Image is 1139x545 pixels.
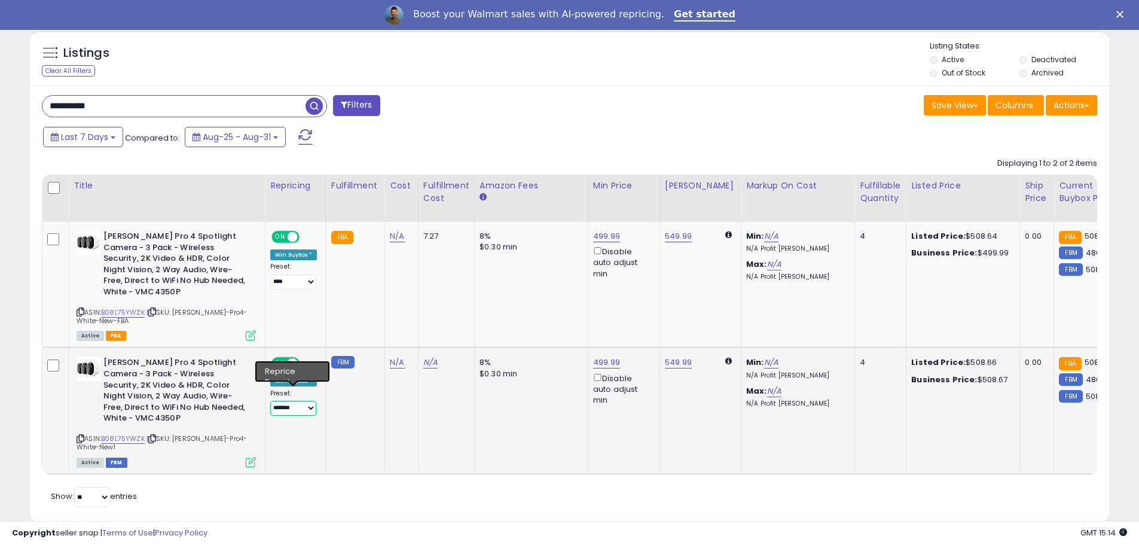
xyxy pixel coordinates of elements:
[185,127,286,147] button: Aug-25 - Aug-31
[860,179,901,205] div: Fulfillable Quantity
[1025,179,1049,205] div: Ship Price
[1031,68,1064,78] label: Archived
[101,434,145,444] a: B08L75YWZK
[1025,231,1045,242] div: 0.00
[1085,230,1111,242] span: 508.64
[996,99,1033,111] span: Columns
[423,231,465,242] div: 7.27
[12,527,56,538] strong: Copyright
[1059,231,1081,244] small: FBA
[63,45,109,62] h5: Listings
[593,372,651,406] div: Disable auto adjust min
[273,232,288,242] span: ON
[593,245,651,279] div: Disable auto adjust min
[203,131,271,143] span: Aug-25 - Aug-31
[270,376,317,386] div: Win BuyBox *
[746,230,764,242] b: Min:
[741,175,855,222] th: The percentage added to the cost of goods (COGS) that forms the calculator for Min & Max prices.
[270,389,317,416] div: Preset:
[384,5,404,25] img: Profile image for Adrian
[298,358,317,369] span: OFF
[390,179,413,192] div: Cost
[298,232,317,242] span: OFF
[51,491,137,502] span: Show: entries
[390,230,404,242] a: N/A
[911,231,1010,242] div: $508.64
[746,357,764,368] b: Min:
[77,434,247,452] span: | SKU: [PERSON_NAME]-Pro4-White-New1
[1059,373,1082,386] small: FBM
[43,127,123,147] button: Last 7 Days
[77,357,100,381] img: 31G-4NizBPL._SL40_.jpg
[480,231,579,242] div: 8%
[1031,54,1076,65] label: Deactivated
[988,95,1044,115] button: Columns
[77,307,247,325] span: | SKU: [PERSON_NAME]-Pro4-White-New-FBA
[593,230,620,242] a: 499.99
[270,249,317,260] div: Win BuyBox *
[106,458,127,468] span: FBM
[331,179,380,192] div: Fulfillment
[331,356,355,369] small: FBM
[480,369,579,379] div: $0.30 min
[270,179,321,192] div: Repricing
[1059,390,1082,403] small: FBM
[77,231,256,339] div: ASIN:
[1116,11,1128,18] div: Close
[273,358,288,369] span: ON
[911,357,966,368] b: Listed Price:
[480,357,579,368] div: 8%
[480,179,583,192] div: Amazon Fees
[1085,357,1111,368] span: 508.64
[103,231,249,300] b: [PERSON_NAME] Pro 4 Spotlight Camera - 3 Pack - Wireless Security, 2K Video & HDR, Color Night Vi...
[1059,263,1082,276] small: FBM
[746,372,845,380] p: N/A Profit [PERSON_NAME]
[911,230,966,242] b: Listed Price:
[746,273,845,281] p: N/A Profit [PERSON_NAME]
[333,95,380,116] button: Filters
[1059,357,1081,370] small: FBA
[911,248,1010,258] div: $499.99
[12,528,207,539] div: seller snap | |
[155,527,207,538] a: Privacy Policy
[767,385,781,397] a: N/A
[106,331,126,341] span: FBA
[593,357,620,369] a: 499.99
[331,231,353,244] small: FBA
[61,131,108,143] span: Last 7 Days
[77,331,104,341] span: All listings currently available for purchase on Amazon
[1046,95,1097,115] button: Actions
[42,65,95,77] div: Clear All Filters
[860,231,897,242] div: 4
[74,179,260,192] div: Title
[103,357,249,427] b: [PERSON_NAME] Pro 4 Spotlight Camera - 3 Pack - Wireless Security, 2K Video & HDR, Color Night Vi...
[1059,246,1082,259] small: FBM
[101,307,145,318] a: B08L75YWZK
[746,385,767,397] b: Max:
[860,357,897,368] div: 4
[674,8,735,22] a: Get started
[997,158,1097,169] div: Displaying 1 to 2 of 2 items
[1025,357,1045,368] div: 0.00
[911,375,1010,385] div: $508.67
[1086,374,1101,385] span: 480
[77,231,100,255] img: 31G-4NizBPL._SL40_.jpg
[665,179,736,192] div: [PERSON_NAME]
[911,247,977,258] b: Business Price:
[911,357,1010,368] div: $508.66
[746,258,767,270] b: Max:
[1086,247,1101,258] span: 480
[1086,391,1112,402] span: 508.66
[125,132,180,144] span: Compared to:
[924,95,986,115] button: Save View
[930,41,1109,52] p: Listing States:
[942,68,985,78] label: Out of Stock
[764,230,778,242] a: N/A
[390,357,404,369] a: N/A
[911,179,1015,192] div: Listed Price
[665,230,692,242] a: 549.99
[764,357,778,369] a: N/A
[746,179,850,192] div: Markup on Cost
[1059,179,1120,205] div: Current Buybox Price
[665,357,692,369] a: 549.99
